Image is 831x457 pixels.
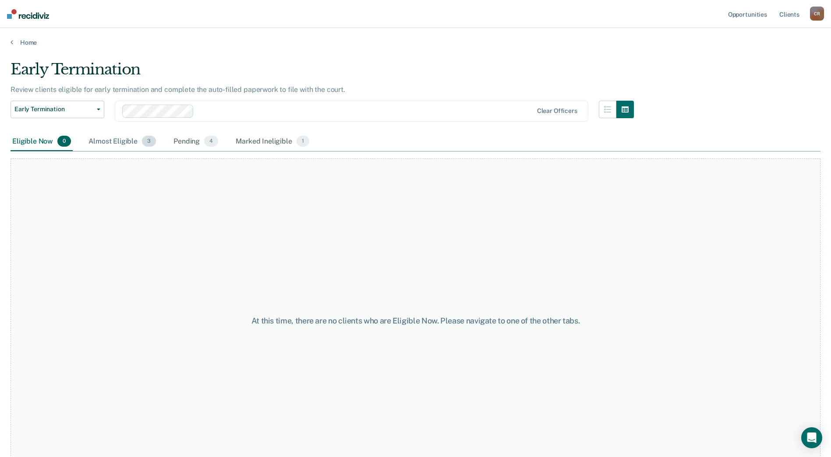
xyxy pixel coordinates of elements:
[11,39,820,46] a: Home
[801,427,822,448] div: Open Intercom Messenger
[87,132,158,151] div: Almost Eligible3
[142,136,156,147] span: 3
[810,7,824,21] button: CR
[297,136,309,147] span: 1
[11,132,73,151] div: Eligible Now0
[234,132,311,151] div: Marked Ineligible1
[7,9,49,19] img: Recidiviz
[172,132,220,151] div: Pending4
[11,60,634,85] div: Early Termination
[204,136,218,147] span: 4
[213,316,618,326] div: At this time, there are no clients who are Eligible Now. Please navigate to one of the other tabs.
[11,85,345,94] p: Review clients eligible for early termination and complete the auto-filled paperwork to file with...
[11,101,104,118] button: Early Termination
[14,105,93,113] span: Early Termination
[537,107,577,115] div: Clear officers
[810,7,824,21] div: C R
[57,136,71,147] span: 0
